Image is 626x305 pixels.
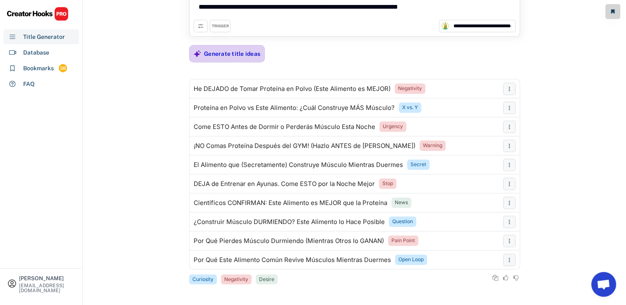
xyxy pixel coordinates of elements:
[194,219,385,225] div: ¿Construir Músculo DURMIENDO? Este Alimento lo Hace Posible
[259,276,274,283] div: Desire
[194,200,387,206] div: Científicos CONFIRMAN: Este Alimento es MEJOR que la Proteína
[194,86,391,92] div: He DEJADO de Tomar Proteína en Polvo (Este Alimento es MEJOR)
[194,162,403,168] div: El Alimento que (Secretamente) Construye Músculo Mientras Duermes
[59,65,67,72] div: 38
[204,50,260,57] div: Generate title ideas
[224,276,248,283] div: Negativity
[398,256,424,263] div: Open Loop
[194,143,415,149] div: ¡NO Comas Proteína Después del GYM! (Hazlo ANTES de [PERSON_NAME])
[19,283,75,293] div: [EMAIL_ADDRESS][DOMAIN_NAME]
[383,123,403,130] div: Urgency
[392,218,413,225] div: Question
[192,276,213,283] div: Curiosity
[194,124,375,130] div: Come ESTO Antes de Dormir o Perderás Músculo Esta Noche
[194,238,384,244] div: Por Qué Pierdes Músculo Durmiendo (Mientras Otros lo GANAN)
[7,7,69,21] img: CHPRO%20Logo.svg
[382,180,393,187] div: Stop
[391,237,415,244] div: Pain Point
[194,257,391,263] div: Por Qué Este Alimento Común Revive Músculos Mientras Duermes
[423,142,442,149] div: Warning
[398,85,422,92] div: Negativity
[23,48,49,57] div: Database
[194,181,375,187] div: DEJA de Entrenar en Ayunas. Come ESTO por la Noche Mejor
[591,272,616,297] a: Chat abierto
[194,105,395,111] div: Proteína en Polvo vs Este Alimento: ¿Cuál Construye MÁS Músculo?
[23,33,65,41] div: Title Generator
[441,22,449,30] img: channels4_profile.jpg
[23,64,54,73] div: Bookmarks
[395,199,408,206] div: News
[19,276,75,281] div: [PERSON_NAME]
[410,161,426,168] div: Secret
[402,104,418,111] div: X vs. Y
[212,24,229,29] div: TRIGGER
[23,80,35,88] div: FAQ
